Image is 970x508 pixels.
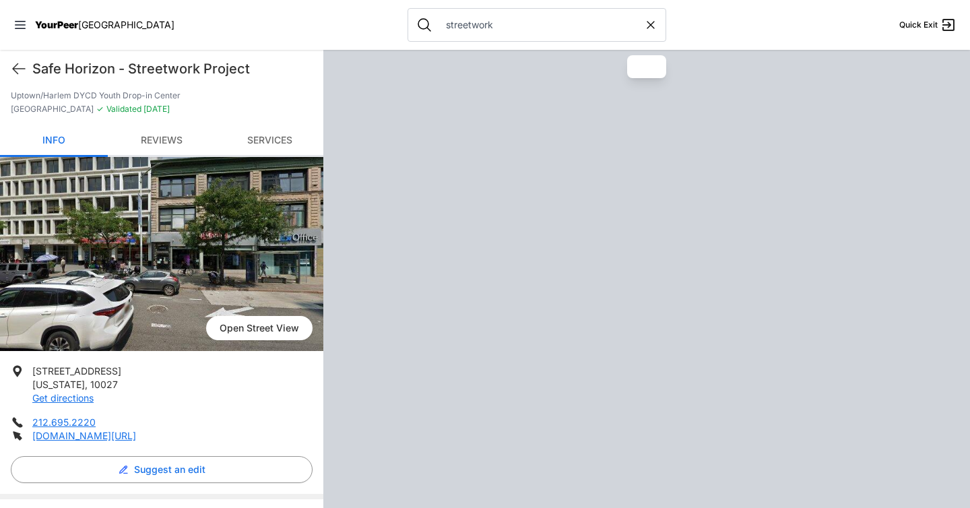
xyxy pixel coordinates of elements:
[78,19,174,30] span: [GEOGRAPHIC_DATA]
[85,379,88,390] span: ,
[134,463,205,476] span: Suggest an edit
[32,416,96,428] a: 212.695.2220
[206,316,313,340] span: Open Street View
[106,104,141,114] span: Validated
[438,18,644,32] input: Search
[32,59,313,78] h1: Safe Horizon - Streetwork Project
[32,392,94,404] a: Get directions
[108,125,216,157] a: Reviews
[11,104,94,115] span: [GEOGRAPHIC_DATA]
[216,125,323,157] a: Services
[32,379,85,390] span: [US_STATE]
[35,21,174,29] a: YourPeer[GEOGRAPHIC_DATA]
[35,19,78,30] span: YourPeer
[11,456,313,483] button: Suggest an edit
[32,430,136,441] a: [DOMAIN_NAME][URL]
[899,20,938,30] span: Quick Exit
[90,379,118,390] span: 10027
[96,104,104,115] span: ✓
[899,17,957,33] a: Quick Exit
[11,90,313,101] p: Uptown/Harlem DYCD Youth Drop-in Center
[141,104,170,114] span: [DATE]
[32,365,121,377] span: [STREET_ADDRESS]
